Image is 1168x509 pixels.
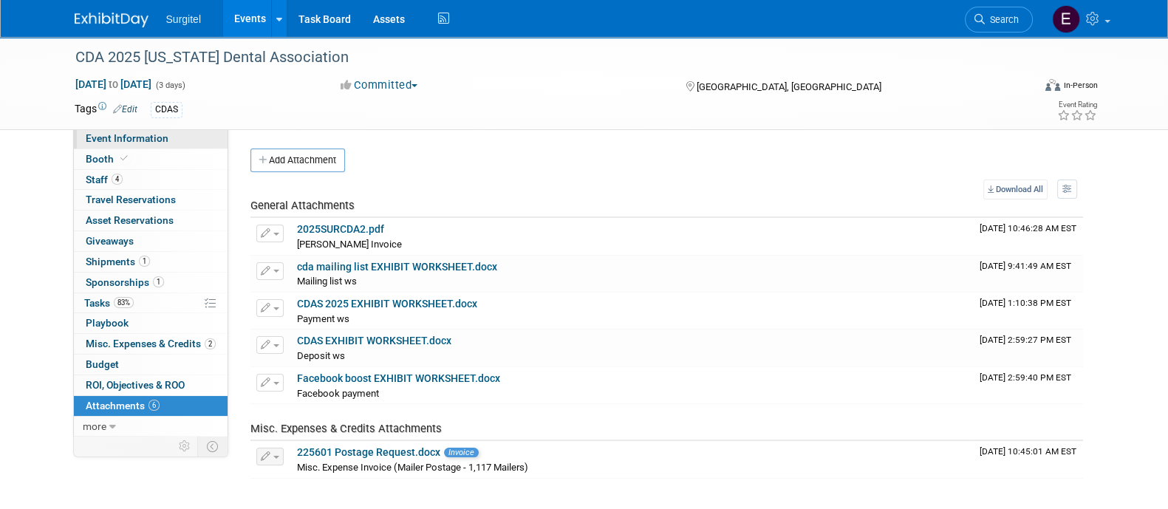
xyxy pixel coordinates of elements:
[250,148,345,172] button: Add Attachment
[1045,79,1060,91] img: Format-Inperson.png
[980,261,1071,271] span: Upload Timestamp
[946,77,1098,99] div: Event Format
[297,388,379,399] span: Facebook payment
[74,129,228,148] a: Event Information
[297,239,402,250] span: [PERSON_NAME] Invoice
[74,149,228,169] a: Booth
[75,78,152,91] span: [DATE] [DATE]
[74,190,228,210] a: Travel Reservations
[974,441,1083,478] td: Upload Timestamp
[335,78,423,93] button: Committed
[297,350,345,361] span: Deposit ws
[74,170,228,190] a: Staff4
[297,298,477,310] a: CDAS 2025 EXHIBIT WORKSHEET.docx
[297,372,500,384] a: Facebook boost EXHIBIT WORKSHEET.docx
[74,252,228,272] a: Shipments1
[74,313,228,333] a: Playbook
[86,214,174,226] span: Asset Reservations
[154,81,185,90] span: (3 days)
[83,420,106,432] span: more
[74,396,228,416] a: Attachments6
[965,7,1033,33] a: Search
[974,367,1083,404] td: Upload Timestamp
[297,223,384,235] a: 2025SURCDA2.pdf
[297,446,440,458] a: 225601 Postage Request.docx
[74,375,228,395] a: ROI, Objectives & ROO
[697,81,881,92] span: [GEOGRAPHIC_DATA], [GEOGRAPHIC_DATA]
[86,317,129,329] span: Playbook
[84,297,134,309] span: Tasks
[86,153,131,165] span: Booth
[120,154,128,163] i: Booth reservation complete
[86,379,185,391] span: ROI, Objectives & ROO
[139,256,150,267] span: 1
[113,104,137,115] a: Edit
[985,14,1019,25] span: Search
[297,276,357,287] span: Mailing list ws
[1056,101,1096,109] div: Event Rating
[974,218,1083,255] td: Upload Timestamp
[114,297,134,308] span: 83%
[74,273,228,293] a: Sponsorships1
[86,174,123,185] span: Staff
[86,338,216,349] span: Misc. Expenses & Credits
[983,180,1048,199] a: Download All
[74,355,228,375] a: Budget
[297,335,451,346] a: CDAS EXHIBIT WORKSHEET.docx
[974,256,1083,293] td: Upload Timestamp
[86,276,164,288] span: Sponsorships
[74,334,228,354] a: Misc. Expenses & Credits2
[74,293,228,313] a: Tasks83%
[980,223,1076,233] span: Upload Timestamp
[153,276,164,287] span: 1
[980,446,1076,457] span: Upload Timestamp
[197,437,228,456] td: Toggle Event Tabs
[297,462,528,473] span: Misc. Expense Invoice (Mailer Postage - 1,117 Mailers)
[74,231,228,251] a: Giveaways
[151,102,182,117] div: CDAS
[980,298,1071,308] span: Upload Timestamp
[148,400,160,411] span: 6
[86,132,168,144] span: Event Information
[297,313,349,324] span: Payment ws
[106,78,120,90] span: to
[74,211,228,230] a: Asset Reservations
[205,338,216,349] span: 2
[297,261,497,273] a: cda mailing list EXHIBIT WORKSHEET.docx
[86,256,150,267] span: Shipments
[75,101,137,118] td: Tags
[86,235,134,247] span: Giveaways
[166,13,201,25] span: Surgitel
[444,448,479,457] span: Invoice
[980,335,1071,345] span: Upload Timestamp
[980,372,1071,383] span: Upload Timestamp
[974,293,1083,329] td: Upload Timestamp
[172,437,198,456] td: Personalize Event Tab Strip
[70,44,1011,71] div: CDA 2025 [US_STATE] Dental Association
[974,329,1083,366] td: Upload Timestamp
[1062,80,1097,91] div: In-Person
[75,13,148,27] img: ExhibitDay
[86,194,176,205] span: Travel Reservations
[86,358,119,370] span: Budget
[112,174,123,185] span: 4
[1052,5,1080,33] img: Event Coordinator
[74,417,228,437] a: more
[250,199,355,212] span: General Attachments
[86,400,160,411] span: Attachments
[250,422,442,435] span: Misc. Expenses & Credits Attachments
